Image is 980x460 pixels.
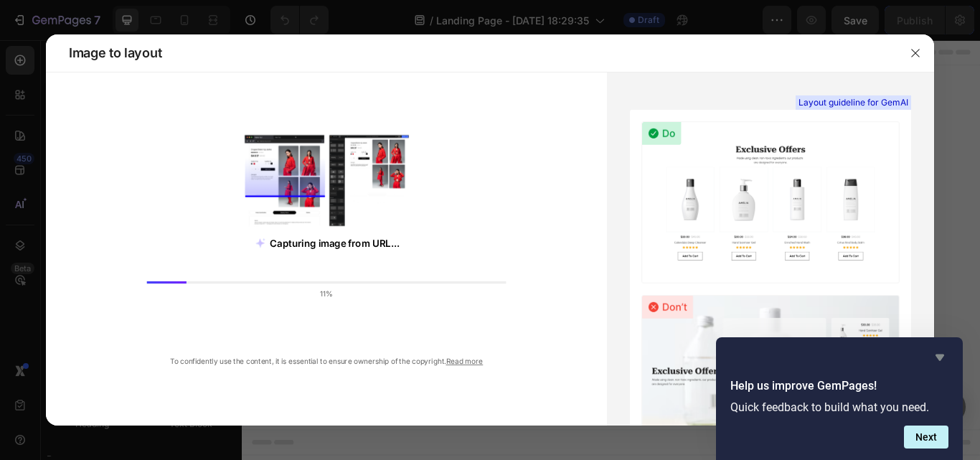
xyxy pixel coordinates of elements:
[320,288,333,299] span: 11%
[69,44,161,62] span: Image to layout
[131,356,522,367] div: To confidently use the content, it is essential to ensure ownership of the copyright.
[326,277,425,306] button: Add sections
[334,357,527,369] div: Start with Generating from URL or image
[433,277,534,306] button: Add elements
[730,377,948,395] h2: Help us improve GemPages!
[931,349,948,366] button: Hide survey
[730,349,948,449] div: Help us improve GemPages!
[446,357,484,366] a: Read more
[344,248,517,266] div: Start with Sections from sidebar
[270,236,400,250] span: Capturing image from URL...
[730,400,948,414] p: Quick feedback to build what you need.
[798,96,908,109] span: Layout guideline for GemAI
[904,426,948,449] button: Next question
